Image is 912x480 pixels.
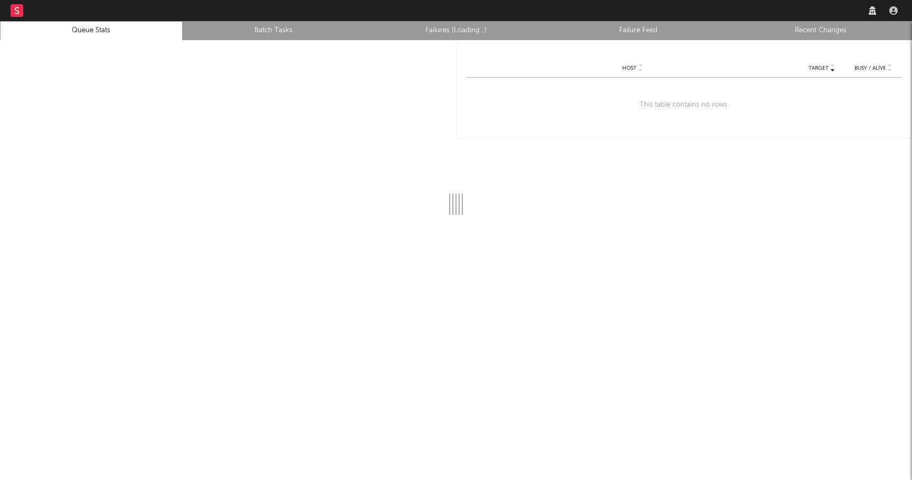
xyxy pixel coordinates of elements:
span: Target [809,65,829,71]
div: This table contains no rows. [467,78,901,133]
span: Busy / Alive [854,65,886,71]
a: Queue Stats [6,24,177,37]
a: Failure Feed [553,24,724,37]
span: Host [622,65,636,71]
a: Batch Tasks [188,24,359,37]
a: Failures (Loading...) [370,24,541,37]
a: Recent Changes [735,24,906,37]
